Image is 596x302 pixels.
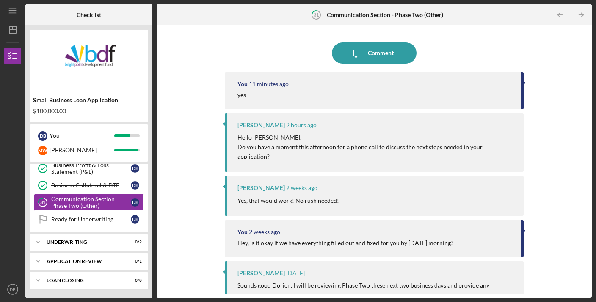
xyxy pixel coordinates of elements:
[38,131,47,141] div: D B
[51,182,131,189] div: Business Collateral & DTE
[368,42,394,64] div: Comment
[249,81,289,87] time: 2025-09-22 19:54
[237,81,248,87] div: You
[237,240,453,246] div: Hey, is it okay if we have everything filled out and fixed for you by [DATE] morning?
[327,11,443,18] b: Communication Section - Phase Two (Other)
[237,196,339,205] p: Yes, that would work! No rush needed!
[131,198,139,207] div: D B
[131,164,139,173] div: D B
[237,143,515,162] p: Do you have a moment this afternoon for a phone call to discuss the next steps needed in your app...
[51,216,131,223] div: Ready for Underwriting
[33,108,145,115] div: $100,000.00
[50,143,114,157] div: [PERSON_NAME]
[4,281,21,298] button: DB
[237,281,515,300] p: Sounds good Dorien. I will be reviewing Phase Two these next two business days and provide any re...
[314,12,319,17] tspan: 31
[237,92,246,98] div: yes
[10,287,15,292] text: DB
[286,122,317,129] time: 2025-09-22 18:05
[47,278,121,283] div: Loan Closing
[332,42,417,64] button: Comment
[34,194,144,211] a: 31Communication Section - Phase Two (Other)DB
[237,122,285,129] div: [PERSON_NAME]
[237,133,515,142] p: Hello [PERSON_NAME],
[30,34,148,85] img: Product logo
[249,229,280,235] time: 2025-09-08 20:48
[237,270,285,277] div: [PERSON_NAME]
[51,196,131,209] div: Communication Section - Phase Two (Other)
[286,270,305,277] time: 2025-09-03 16:21
[127,278,142,283] div: 0 / 8
[34,211,144,228] a: Ready for UnderwritingDB
[131,215,139,224] div: D B
[127,240,142,245] div: 0 / 2
[286,185,317,191] time: 2025-09-08 20:54
[40,200,45,205] tspan: 31
[51,162,131,175] div: Business Profit & Loss Statement (P&L)
[50,129,114,143] div: You
[237,229,248,235] div: You
[77,11,101,18] b: Checklist
[131,181,139,190] div: D B
[47,259,121,264] div: Application Review
[34,177,144,194] a: Business Collateral & DTEDB
[34,160,144,177] a: Business Profit & Loss Statement (P&L)DB
[237,185,285,191] div: [PERSON_NAME]
[127,259,142,264] div: 0 / 1
[33,97,145,103] div: Small Business Loan Application
[38,146,47,155] div: M W
[47,240,121,245] div: Underwriting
